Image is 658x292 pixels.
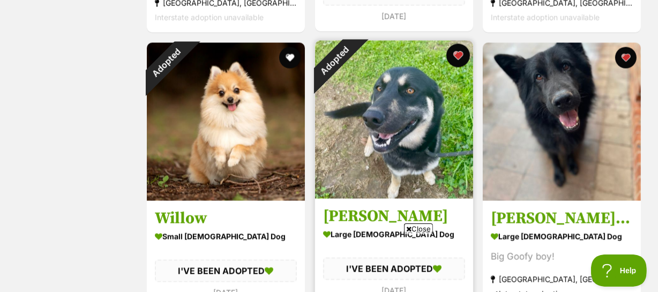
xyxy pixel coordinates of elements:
[155,13,264,22] span: Interstate adoption unavailable
[147,192,305,203] a: Adopted
[446,44,469,68] button: favourite
[491,229,633,244] div: large [DEMOGRAPHIC_DATA] Dog
[491,208,633,229] h3: [PERSON_NAME] 💘
[155,229,297,244] div: small [DEMOGRAPHIC_DATA] Dog
[591,254,647,287] iframe: Help Scout Beacon - Open
[132,28,201,97] div: Adopted
[147,43,305,201] img: Willow
[315,41,473,199] img: Donald
[491,13,600,22] span: Interstate adoption unavailable
[323,10,465,24] div: [DATE]
[615,47,637,69] button: favourite
[404,223,433,234] span: Close
[323,227,465,242] div: large [DEMOGRAPHIC_DATA] Dog
[300,26,369,95] div: Adopted
[69,238,589,287] iframe: Advertisement
[155,208,297,229] h3: Willow
[483,43,641,201] img: Archie 💘
[279,47,301,69] button: favourite
[323,206,465,227] h3: [PERSON_NAME]
[315,190,473,201] a: Adopted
